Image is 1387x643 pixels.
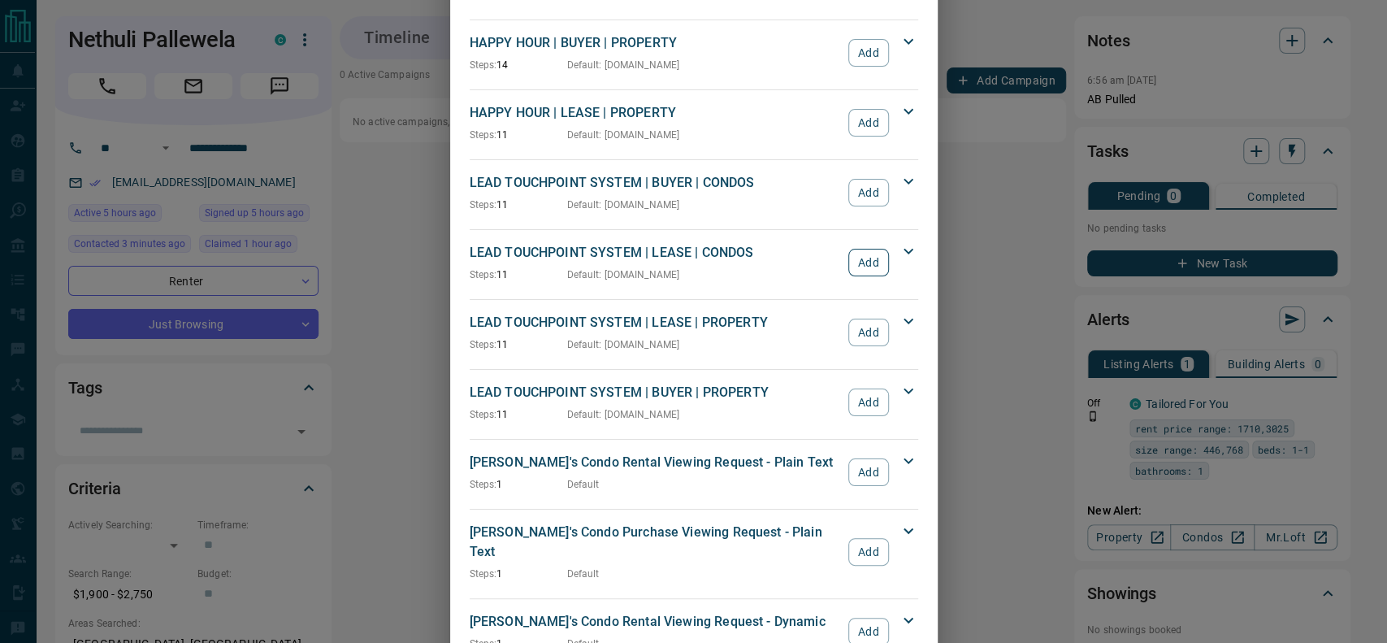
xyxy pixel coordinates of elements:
[470,128,567,142] p: 11
[848,39,888,67] button: Add
[470,450,918,495] div: [PERSON_NAME]'s Condo Rental Viewing Request - Plain TextSteps:1DefaultAdd
[470,100,918,146] div: HAPPY HOUR | LEASE | PROPERTYSteps:11Default: [DOMAIN_NAME]Add
[470,477,567,492] p: 1
[567,407,680,422] p: Default : [DOMAIN_NAME]
[470,59,497,71] span: Steps:
[470,523,841,562] p: [PERSON_NAME]'s Condo Purchase Viewing Request - Plain Text
[470,269,497,280] span: Steps:
[470,240,918,285] div: LEAD TOUCHPOINT SYSTEM | LEASE | CONDOSSteps:11Default: [DOMAIN_NAME]Add
[470,310,918,355] div: LEAD TOUCHPOINT SYSTEM | LEASE | PROPERTYSteps:11Default: [DOMAIN_NAME]Add
[567,58,680,72] p: Default : [DOMAIN_NAME]
[848,389,888,416] button: Add
[567,198,680,212] p: Default : [DOMAIN_NAME]
[470,383,841,402] p: LEAD TOUCHPOINT SYSTEM | BUYER | PROPERTY
[848,249,888,276] button: Add
[567,267,680,282] p: Default : [DOMAIN_NAME]
[567,477,600,492] p: Default
[470,103,841,123] p: HAPPY HOUR | LEASE | PROPERTY
[470,267,567,282] p: 11
[470,30,918,76] div: HAPPY HOUR | BUYER | PROPERTYSteps:14Default: [DOMAIN_NAME]Add
[848,458,888,486] button: Add
[470,568,497,580] span: Steps:
[470,337,567,352] p: 11
[848,538,888,566] button: Add
[470,407,567,422] p: 11
[470,567,567,581] p: 1
[470,173,841,193] p: LEAD TOUCHPOINT SYSTEM | BUYER | CONDOS
[470,380,918,425] div: LEAD TOUCHPOINT SYSTEM | BUYER | PROPERTYSteps:11Default: [DOMAIN_NAME]Add
[567,337,680,352] p: Default : [DOMAIN_NAME]
[470,243,841,263] p: LEAD TOUCHPOINT SYSTEM | LEASE | CONDOS
[470,198,567,212] p: 11
[470,453,841,472] p: [PERSON_NAME]'s Condo Rental Viewing Request - Plain Text
[470,199,497,211] span: Steps:
[848,319,888,346] button: Add
[848,109,888,137] button: Add
[567,567,600,581] p: Default
[470,612,841,632] p: [PERSON_NAME]'s Condo Rental Viewing Request - Dynamic
[567,128,680,142] p: Default : [DOMAIN_NAME]
[848,179,888,206] button: Add
[470,33,841,53] p: HAPPY HOUR | BUYER | PROPERTY
[470,409,497,420] span: Steps:
[470,519,918,584] div: [PERSON_NAME]'s Condo Purchase Viewing Request - Plain TextSteps:1DefaultAdd
[470,170,918,215] div: LEAD TOUCHPOINT SYSTEM | BUYER | CONDOSSteps:11Default: [DOMAIN_NAME]Add
[470,479,497,490] span: Steps:
[470,129,497,141] span: Steps:
[470,313,841,332] p: LEAD TOUCHPOINT SYSTEM | LEASE | PROPERTY
[470,339,497,350] span: Steps:
[470,58,567,72] p: 14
